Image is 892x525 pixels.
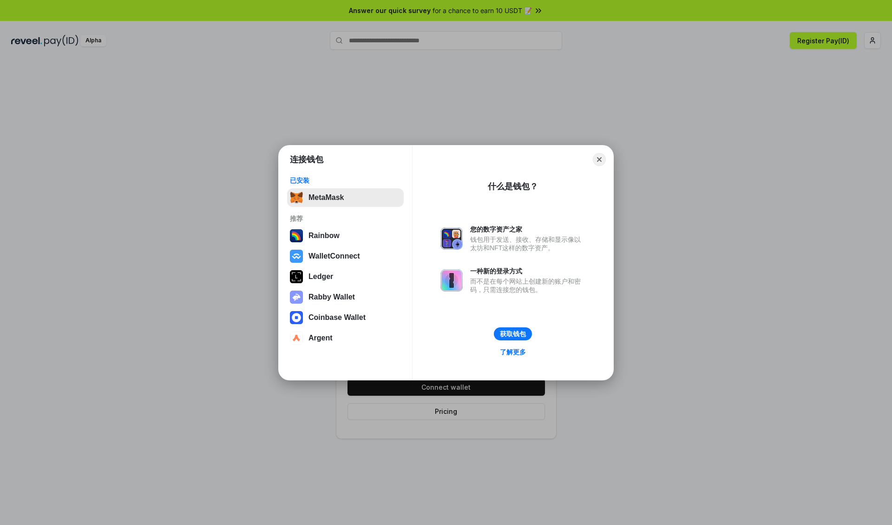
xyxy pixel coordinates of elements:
[308,334,333,342] div: Argent
[290,291,303,304] img: svg+xml,%3Csvg%20xmlns%3D%22http%3A%2F%2Fwww.w3.org%2F2000%2Fsvg%22%20fill%3D%22none%22%20viewBox...
[287,226,404,245] button: Rainbow
[290,311,303,324] img: svg+xml,%3Csvg%20width%3D%2228%22%20height%3D%2228%22%20viewBox%3D%220%200%2028%2028%22%20fill%3D...
[308,252,360,260] div: WalletConnect
[290,332,303,345] img: svg+xml,%3Csvg%20width%3D%2228%22%20height%3D%2228%22%20viewBox%3D%220%200%2028%2028%22%20fill%3D...
[290,229,303,242] img: svg+xml,%3Csvg%20width%3D%22120%22%20height%3D%22120%22%20viewBox%3D%220%200%20120%20120%22%20fil...
[290,214,401,223] div: 推荐
[308,193,344,202] div: MetaMask
[287,329,404,347] button: Argent
[470,277,585,294] div: 而不是在每个网站上创建新的账户和密码，只需连接您的钱包。
[488,181,538,192] div: 什么是钱包？
[470,235,585,252] div: 钱包用于发送、接收、存储和显示像以太坊和NFT这样的数字资产。
[470,267,585,275] div: 一种新的登录方式
[290,250,303,263] img: svg+xml,%3Csvg%20width%3D%2228%22%20height%3D%2228%22%20viewBox%3D%220%200%2028%2028%22%20fill%3D...
[308,272,333,281] div: Ledger
[287,247,404,266] button: WalletConnect
[500,348,526,356] div: 了解更多
[290,191,303,204] img: svg+xml,%3Csvg%20fill%3D%22none%22%20height%3D%2233%22%20viewBox%3D%220%200%2035%2033%22%20width%...
[287,308,404,327] button: Coinbase Wallet
[290,270,303,283] img: svg+xml,%3Csvg%20xmlns%3D%22http%3A%2F%2Fwww.w3.org%2F2000%2Fsvg%22%20width%3D%2228%22%20height%3...
[308,313,366,322] div: Coinbase Wallet
[308,232,340,240] div: Rainbow
[440,269,463,292] img: svg+xml,%3Csvg%20xmlns%3D%22http%3A%2F%2Fwww.w3.org%2F2000%2Fsvg%22%20fill%3D%22none%22%20viewBox...
[494,346,531,358] a: 了解更多
[287,267,404,286] button: Ledger
[500,330,526,338] div: 获取钱包
[470,225,585,233] div: 您的数字资产之家
[290,176,401,185] div: 已安装
[287,288,404,306] button: Rabby Wallet
[494,327,532,340] button: 获取钱包
[440,227,463,250] img: svg+xml,%3Csvg%20xmlns%3D%22http%3A%2F%2Fwww.w3.org%2F2000%2Fsvg%22%20fill%3D%22none%22%20viewBox...
[593,153,606,166] button: Close
[290,154,323,165] h1: 连接钱包
[308,293,355,301] div: Rabby Wallet
[287,188,404,207] button: MetaMask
